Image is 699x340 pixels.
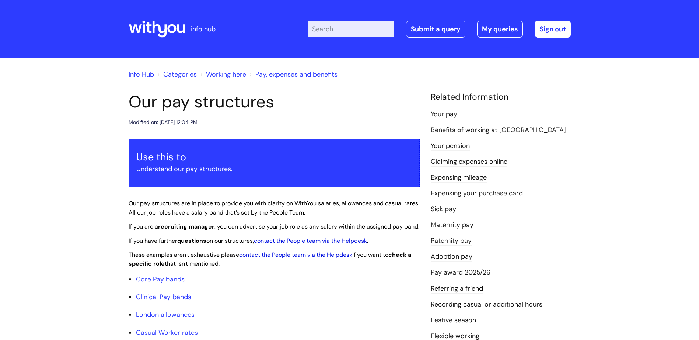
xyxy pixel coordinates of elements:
[129,92,420,112] h1: Our pay structures
[431,157,507,167] a: Claiming expenses online
[308,21,394,37] input: Search
[199,68,246,80] li: Working here
[431,92,571,102] h4: Related Information
[406,21,465,38] a: Submit a query
[248,68,338,80] li: Pay, expenses and benefits
[431,173,487,183] a: Expensing mileage
[206,70,246,79] a: Working here
[431,110,457,119] a: Your pay
[431,316,476,325] a: Festive season
[431,268,490,277] a: Pay award 2025/26
[191,23,216,35] p: info hub
[308,21,571,38] div: | -
[129,237,368,245] span: If you have further on our structures, .
[136,275,185,284] a: Core Pay bands
[129,70,154,79] a: Info Hub
[431,125,566,135] a: Benefits of working at [GEOGRAPHIC_DATA]
[255,70,338,79] a: Pay, expenses and benefits
[431,141,470,151] a: Your pension
[129,223,419,230] span: If you are a , you can advertise your job role as any salary within the assigned pay band.
[431,236,472,246] a: Paternity pay
[431,252,472,262] a: Adoption pay
[129,251,411,268] span: These examples aren't exhaustive please if you want to that isn't mentioned.
[136,163,412,175] p: Understand our pay structures.
[431,205,456,214] a: Sick pay
[136,310,195,319] a: London allowances
[431,284,483,294] a: Referring a friend
[158,223,214,230] strong: recruiting manager
[129,199,419,216] span: Our pay structures are in place to provide you with clarity on WithYou salaries, allowances and c...
[177,237,206,245] strong: questions
[129,118,198,127] div: Modified on: [DATE] 12:04 PM
[535,21,571,38] a: Sign out
[136,293,191,301] a: Clinical Pay bands
[431,189,523,198] a: Expensing your purchase card
[136,151,412,163] h3: Use this to
[431,300,542,309] a: Recording casual or additional hours
[254,237,367,245] a: contact the People team via the Helpdesk
[163,70,197,79] a: Categories
[477,21,523,38] a: My queries
[156,68,197,80] li: Solution home
[239,251,352,259] a: contact the People team via the Helpdesk
[431,220,473,230] a: Maternity pay
[136,328,198,337] a: Casual Worker rates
